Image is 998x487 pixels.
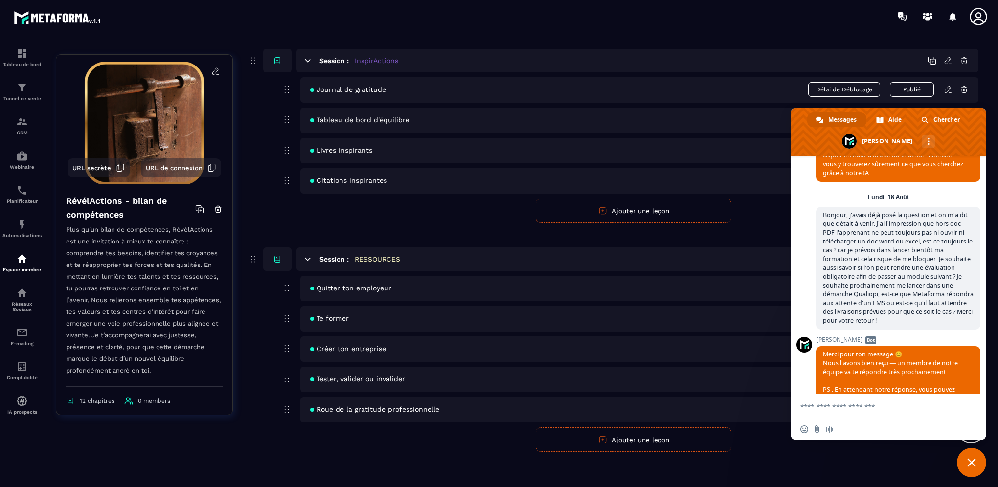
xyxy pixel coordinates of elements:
[16,116,28,128] img: formation
[310,405,439,413] span: Roue de la gratitude professionnelle
[828,112,857,127] span: Messages
[310,284,391,292] span: Quitter ton employeur
[355,56,398,66] h5: InspirActions
[310,86,386,93] span: Journal de gratitude
[808,82,880,97] span: Délai de Déblocage
[2,211,42,245] a: automationsautomationsAutomatisations
[16,184,28,196] img: scheduler
[310,177,387,184] span: Citations inspirantes
[2,109,42,143] a: formationformationCRM
[16,219,28,230] img: automations
[141,158,221,177] button: URL de connexion
[826,425,834,433] span: Message audio
[957,448,986,477] a: Fermer le chat
[2,319,42,354] a: emailemailE-mailing
[310,116,409,124] span: Tableau de bord d'équilibre
[868,194,909,200] div: Lundi, 18 Août
[2,375,42,380] p: Comptabilité
[16,47,28,59] img: formation
[890,82,934,97] button: Publié
[912,112,970,127] a: Chercher
[800,394,957,419] textarea: Entrez votre message...
[2,354,42,388] a: accountantaccountantComptabilité
[823,350,964,420] span: Merci pour ton message 😊 Nous l’avons bien reçu — un membre de notre équipe va te répondre très p...
[2,40,42,74] a: formationformationTableau de bord
[2,341,42,346] p: E-mailing
[2,96,42,101] p: Tunnel de vente
[64,62,225,184] img: background
[319,255,349,263] h6: Session :
[16,253,28,265] img: automations
[2,409,42,415] p: IA prospects
[816,336,980,343] span: [PERSON_NAME]
[319,57,349,65] h6: Session :
[66,194,195,221] h4: RévélActions - bilan de compétences
[138,398,170,404] span: 0 members
[2,130,42,135] p: CRM
[823,211,974,325] span: Bonjour, j'avais déjà posé la question et on m'a dit que c'était à venir. J'ai l'impression que h...
[2,177,42,211] a: schedulerschedulerPlanificateur
[66,224,223,387] p: Plus qu'un bilan de compétences, RévélActions est une invitation à mieux te connaître : comprendr...
[2,301,42,312] p: Réseaux Sociaux
[80,398,114,404] span: 12 chapitres
[2,280,42,319] a: social-networksocial-networkRéseaux Sociaux
[2,199,42,204] p: Planificateur
[867,112,911,127] a: Aide
[2,143,42,177] a: automationsautomationsWebinaire
[16,150,28,162] img: automations
[14,9,102,26] img: logo
[310,314,349,322] span: Te former
[2,267,42,272] p: Espace membre
[16,395,28,407] img: automations
[355,254,400,264] h5: RESSOURCES
[68,158,130,177] button: URL secrète
[146,164,203,172] span: URL de connexion
[16,361,28,373] img: accountant
[72,164,111,172] span: URL secrète
[2,74,42,109] a: formationformationTunnel de vente
[536,427,731,452] button: Ajouter une leçon
[16,287,28,299] img: social-network
[16,82,28,93] img: formation
[2,62,42,67] p: Tableau de bord
[2,245,42,280] a: automationsautomationsEspace membre
[16,327,28,338] img: email
[310,345,386,353] span: Créer ton entreprise
[536,199,731,223] button: Ajouter une leçon
[865,336,876,344] span: Bot
[2,233,42,238] p: Automatisations
[310,375,405,383] span: Tester, valider ou invalider
[800,425,808,433] span: Insérer un emoji
[888,112,902,127] span: Aide
[2,164,42,170] p: Webinaire
[813,425,821,433] span: Envoyer un fichier
[310,146,372,154] span: Livres inspirants
[933,112,960,127] span: Chercher
[807,112,866,127] a: Messages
